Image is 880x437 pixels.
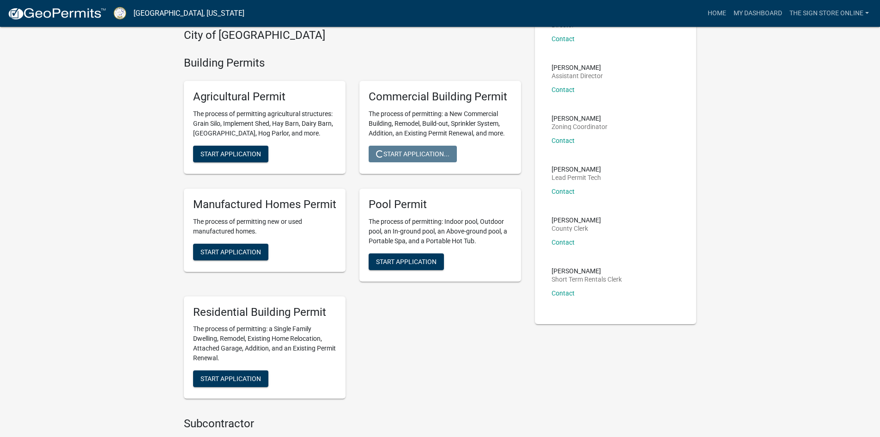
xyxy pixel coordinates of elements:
[184,29,521,42] h4: City of [GEOGRAPHIC_DATA]
[369,146,457,162] button: Start Application...
[200,150,261,157] span: Start Application
[552,217,601,223] p: [PERSON_NAME]
[786,5,873,22] a: The Sign Store Online
[552,188,575,195] a: Contact
[552,225,601,232] p: County Clerk
[193,324,336,363] p: The process of permitting: a Single Family Dwelling, Remodel, Existing Home Relocation, Attached ...
[376,150,449,157] span: Start Application...
[552,268,622,274] p: [PERSON_NAME]
[193,244,268,260] button: Start Application
[552,115,607,122] p: [PERSON_NAME]
[376,258,437,265] span: Start Application
[552,64,603,71] p: [PERSON_NAME]
[552,35,575,43] a: Contact
[730,5,786,22] a: My Dashboard
[369,253,444,270] button: Start Application
[184,417,521,431] h4: Subcontractor
[552,276,622,283] p: Short Term Rentals Clerk
[552,174,601,181] p: Lead Permit Tech
[200,375,261,382] span: Start Application
[369,90,512,104] h5: Commercial Building Permit
[193,370,268,387] button: Start Application
[552,289,575,297] a: Contact
[552,239,575,246] a: Contact
[193,90,336,104] h5: Agricultural Permit
[369,109,512,138] p: The process of permitting: a New Commercial Building, Remodel, Build-out, Sprinkler System, Addit...
[552,86,575,93] a: Contact
[369,217,512,246] p: The process of permitting: Indoor pool, Outdoor pool, an In-ground pool, an Above-ground pool, a ...
[552,73,603,79] p: Assistant Director
[552,137,575,144] a: Contact
[200,248,261,255] span: Start Application
[369,198,512,211] h5: Pool Permit
[134,6,244,21] a: [GEOGRAPHIC_DATA], [US_STATE]
[184,56,521,70] h4: Building Permits
[193,198,336,211] h5: Manufactured Homes Permit
[552,123,607,130] p: Zoning Coordinator
[193,146,268,162] button: Start Application
[552,166,601,172] p: [PERSON_NAME]
[193,109,336,138] p: The process of permitting agricultural structures: Grain Silo, Implement Shed, Hay Barn, Dairy Ba...
[114,7,126,19] img: Putnam County, Georgia
[193,306,336,319] h5: Residential Building Permit
[193,217,336,236] p: The process of permitting new or used manufactured homes.
[704,5,730,22] a: Home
